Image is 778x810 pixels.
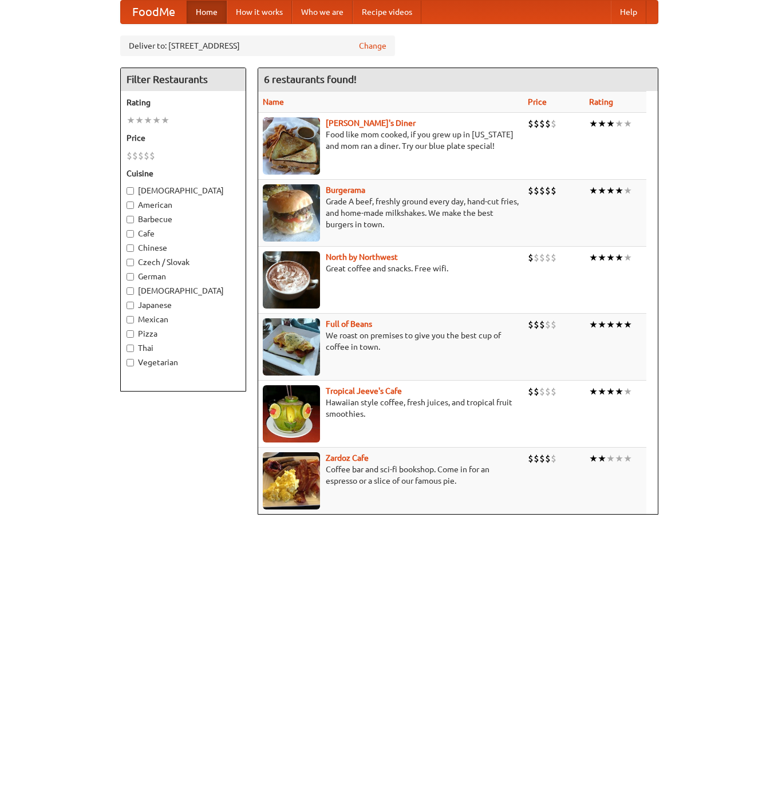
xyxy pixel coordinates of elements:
[598,385,606,398] li: ★
[611,1,646,23] a: Help
[615,251,623,264] li: ★
[144,149,149,162] li: $
[539,318,545,331] li: $
[326,319,372,329] a: Full of Beans
[127,149,132,162] li: $
[606,318,615,331] li: ★
[121,1,187,23] a: FoodMe
[127,345,134,352] input: Thai
[127,357,240,368] label: Vegetarian
[615,385,623,398] li: ★
[534,251,539,264] li: $
[589,318,598,331] li: ★
[551,117,556,130] li: $
[263,330,519,353] p: We roast on premises to give you the best cup of coffee in town.
[598,117,606,130] li: ★
[127,316,134,323] input: Mexican
[539,251,545,264] li: $
[545,318,551,331] li: $
[528,97,547,106] a: Price
[589,184,598,197] li: ★
[606,117,615,130] li: ★
[263,452,320,509] img: zardoz.jpg
[127,187,134,195] input: [DEMOGRAPHIC_DATA]
[132,149,138,162] li: $
[127,330,134,338] input: Pizza
[138,149,144,162] li: $
[353,1,421,23] a: Recipe videos
[127,273,134,280] input: German
[263,184,320,242] img: burgerama.jpg
[127,97,240,108] h5: Rating
[263,251,320,309] img: north.jpg
[534,385,539,398] li: $
[623,452,632,465] li: ★
[263,397,519,420] p: Hawaiian style coffee, fresh juices, and tropical fruit smoothies.
[127,132,240,144] h5: Price
[127,199,240,211] label: American
[551,251,556,264] li: $
[539,452,545,465] li: $
[127,216,134,223] input: Barbecue
[127,114,135,127] li: ★
[528,452,534,465] li: $
[615,452,623,465] li: ★
[623,117,632,130] li: ★
[528,318,534,331] li: $
[598,251,606,264] li: ★
[263,129,519,152] p: Food like mom cooked, if you grew up in [US_STATE] and mom ran a diner. Try our blue plate special!
[551,184,556,197] li: $
[127,299,240,311] label: Japanese
[528,385,534,398] li: $
[534,117,539,130] li: $
[149,149,155,162] li: $
[623,318,632,331] li: ★
[263,464,519,487] p: Coffee bar and sci-fi bookshop. Come in for an espresso or a slice of our famous pie.
[545,251,551,264] li: $
[623,184,632,197] li: ★
[127,228,240,239] label: Cafe
[127,359,134,366] input: Vegetarian
[598,318,606,331] li: ★
[623,251,632,264] li: ★
[606,452,615,465] li: ★
[227,1,292,23] a: How it works
[359,40,386,52] a: Change
[598,184,606,197] li: ★
[615,184,623,197] li: ★
[127,244,134,252] input: Chinese
[326,386,402,396] a: Tropical Jeeve's Cafe
[264,74,357,85] ng-pluralize: 6 restaurants found!
[120,35,395,56] div: Deliver to: [STREET_ADDRESS]
[539,184,545,197] li: $
[606,184,615,197] li: ★
[326,185,365,195] b: Burgerama
[127,185,240,196] label: [DEMOGRAPHIC_DATA]
[326,252,398,262] a: North by Northwest
[127,168,240,179] h5: Cuisine
[263,117,320,175] img: sallys.jpg
[589,117,598,130] li: ★
[127,314,240,325] label: Mexican
[121,68,246,91] h4: Filter Restaurants
[326,118,416,128] a: [PERSON_NAME]'s Diner
[545,452,551,465] li: $
[615,117,623,130] li: ★
[326,453,369,463] a: Zardoz Cafe
[127,230,134,238] input: Cafe
[534,318,539,331] li: $
[127,256,240,268] label: Czech / Slovak
[539,385,545,398] li: $
[263,97,284,106] a: Name
[135,114,144,127] li: ★
[127,342,240,354] label: Thai
[598,452,606,465] li: ★
[127,259,134,266] input: Czech / Slovak
[606,251,615,264] li: ★
[263,263,519,274] p: Great coffee and snacks. Free wifi.
[127,214,240,225] label: Barbecue
[528,117,534,130] li: $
